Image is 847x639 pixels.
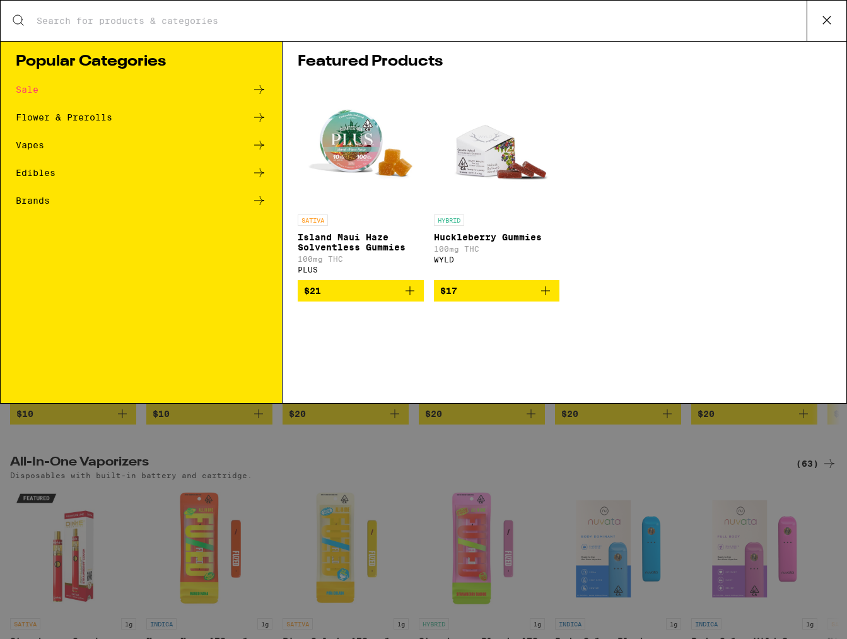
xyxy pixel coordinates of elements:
[434,245,560,253] p: 100mg THC
[16,138,267,153] a: Vapes
[298,214,328,226] p: SATIVA
[29,9,55,20] span: Help
[16,82,267,97] a: Sale
[304,286,321,296] span: $21
[434,280,560,302] button: Add to bag
[16,196,50,205] div: Brands
[298,54,831,69] h1: Featured Products
[16,165,267,180] a: Edibles
[16,141,44,149] div: Vapes
[298,255,424,263] p: 100mg THC
[298,82,424,280] a: Open page for Island Maui Haze Solventless Gummies from PLUS
[16,113,112,122] div: Flower & Prerolls
[434,255,560,264] div: WYLD
[298,82,424,208] img: PLUS - Island Maui Haze Solventless Gummies
[16,193,267,208] a: Brands
[434,82,560,208] img: WYLD - Huckleberry Gummies
[434,82,560,280] a: Open page for Huckleberry Gummies from WYLD
[434,214,464,226] p: HYBRID
[298,232,424,252] p: Island Maui Haze Solventless Gummies
[36,15,807,26] input: Search for products & categories
[440,286,457,296] span: $17
[298,266,424,274] div: PLUS
[434,232,560,242] p: Huckleberry Gummies
[16,85,38,94] div: Sale
[16,168,55,177] div: Edibles
[298,280,424,302] button: Add to bag
[16,54,267,69] h1: Popular Categories
[16,110,267,125] a: Flower & Prerolls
